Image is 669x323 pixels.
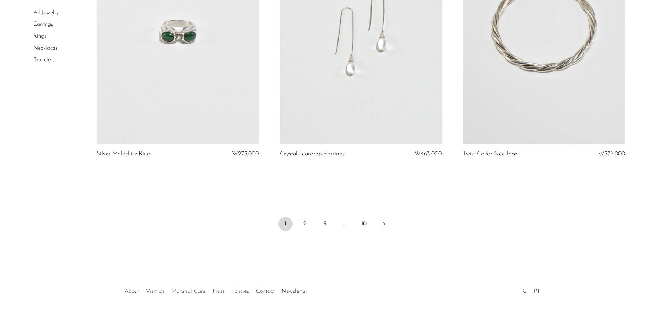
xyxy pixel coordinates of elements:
[598,151,625,157] span: ₩579,000
[377,217,391,232] a: Next
[212,289,224,294] a: Press
[121,283,311,296] ul: Quick links
[125,289,139,294] a: About
[33,22,53,27] a: Earrings
[280,151,345,157] a: Crystal Teardrop Earrings
[97,151,150,157] a: Silver Malachite Ring
[298,217,312,231] a: 2
[231,289,249,294] a: Policies
[534,289,540,294] a: PT
[256,289,275,294] a: Contact
[318,217,332,231] a: 3
[518,283,544,296] ul: Social Medias
[337,217,352,231] span: …
[357,217,371,231] a: 10
[521,289,527,294] a: IG
[33,10,59,15] a: All Jewelry
[232,151,259,157] span: ₩275,000
[278,217,293,231] span: 1
[146,289,164,294] a: Visit Us
[33,57,55,63] a: Bracelets
[171,289,205,294] a: Material Care
[415,151,442,157] span: ₩463,000
[33,45,58,51] a: Necklaces
[33,33,46,39] a: Rings
[463,151,517,157] a: Twist Collar Necklace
